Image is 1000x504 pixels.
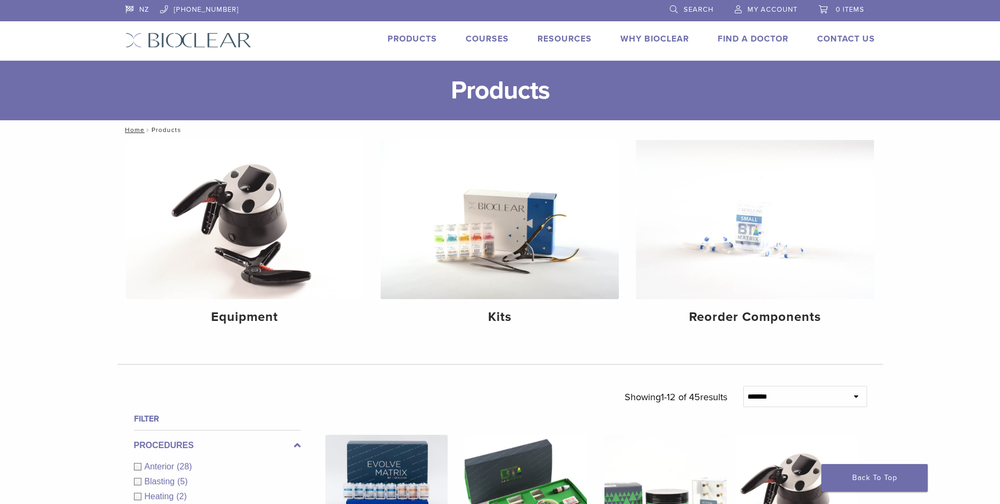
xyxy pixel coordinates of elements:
[145,492,177,501] span: Heating
[389,308,610,327] h4: Kits
[125,32,251,48] img: Bioclear
[747,5,797,14] span: My Account
[126,140,364,334] a: Equipment
[636,140,874,299] img: Reorder Components
[661,391,700,403] span: 1-12 of 45
[718,34,788,44] a: Find A Doctor
[145,127,152,133] span: /
[145,462,177,471] span: Anterior
[177,462,192,471] span: (28)
[466,34,509,44] a: Courses
[636,140,874,334] a: Reorder Components
[145,477,178,486] span: Blasting
[117,120,883,139] nav: Products
[537,34,592,44] a: Resources
[177,477,188,486] span: (5)
[388,34,437,44] a: Products
[684,5,713,14] span: Search
[620,34,689,44] a: Why Bioclear
[134,412,301,425] h4: Filter
[134,439,301,452] label: Procedures
[817,34,875,44] a: Contact Us
[126,140,364,299] img: Equipment
[135,308,356,327] h4: Equipment
[381,140,619,334] a: Kits
[625,386,727,408] p: Showing results
[644,308,865,327] h4: Reorder Components
[122,126,145,134] a: Home
[381,140,619,299] img: Kits
[177,492,187,501] span: (2)
[836,5,864,14] span: 0 items
[821,464,928,492] a: Back To Top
